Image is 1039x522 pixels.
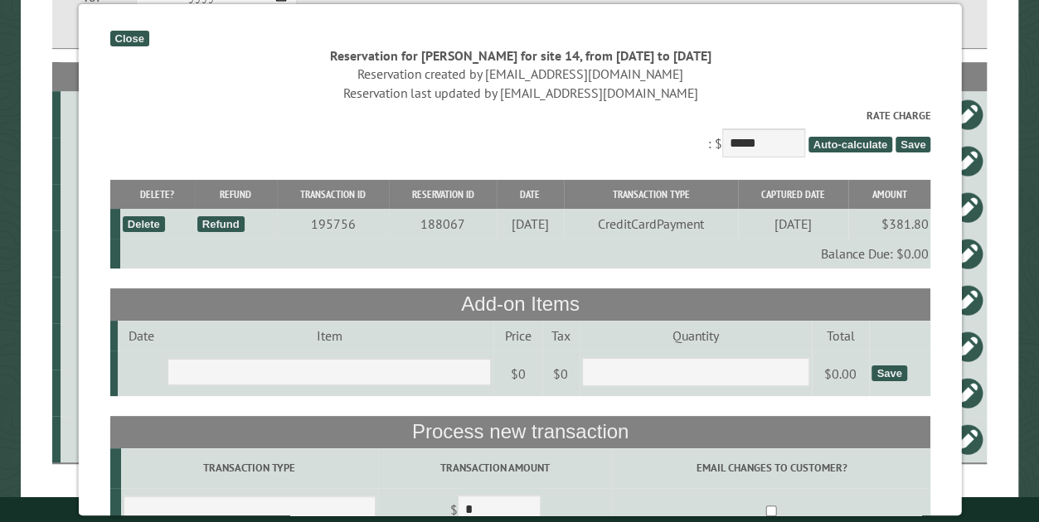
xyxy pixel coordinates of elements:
[109,65,930,83] div: Reservation created by [EMAIL_ADDRESS][DOMAIN_NAME]
[737,180,847,209] th: Captured Date
[541,321,579,350] td: Tax
[119,180,194,209] th: Delete?
[807,137,891,152] span: Auto-calculate
[388,209,496,239] td: 188067
[563,209,738,239] td: CreditCardPayment
[493,321,541,350] td: Price
[276,180,389,209] th: Transaction ID
[614,460,928,476] label: Email changes to customer?
[164,321,493,350] td: Item
[123,460,375,476] label: Transaction Type
[579,321,812,350] td: Quantity
[493,350,541,397] td: $0
[847,209,930,239] td: $381.80
[67,106,189,123] div: 8
[67,384,189,401] div: 13
[67,245,189,262] div: 12
[67,152,189,169] div: 10
[67,292,189,308] div: 14
[388,180,496,209] th: Reservation ID
[737,209,847,239] td: [DATE]
[119,239,930,268] td: Balance Due: $0.00
[811,350,868,397] td: $0.00
[109,108,930,162] div: : $
[67,431,189,447] div: 21
[197,216,244,232] div: Refund
[109,416,930,447] th: Process new transaction
[61,62,192,91] th: Site
[811,321,868,350] td: Total
[847,180,930,209] th: Amount
[109,31,148,46] div: Close
[122,216,164,232] div: Delete
[541,350,579,397] td: $0
[380,460,609,476] label: Transaction Amount
[563,180,738,209] th: Transaction Type
[496,180,563,209] th: Date
[109,46,930,65] div: Reservation for [PERSON_NAME] for site 14, from [DATE] to [DATE]
[895,137,930,152] span: Save
[194,180,276,209] th: Refund
[67,338,189,355] div: Quartz Inn
[117,321,164,350] td: Date
[67,199,189,215] div: 9
[871,365,905,381] div: Save
[496,209,563,239] td: [DATE]
[109,108,930,123] label: Rate Charge
[109,84,930,102] div: Reservation last updated by [EMAIL_ADDRESS][DOMAIN_NAME]
[109,288,930,320] th: Add-on Items
[276,209,389,239] td: 195756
